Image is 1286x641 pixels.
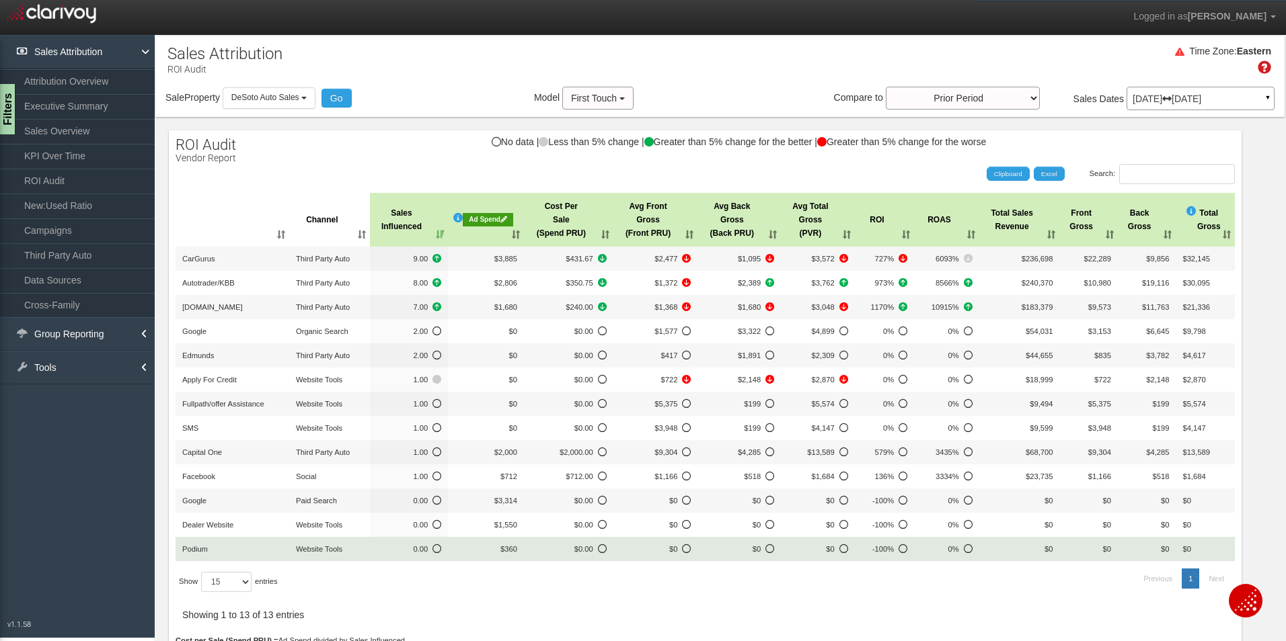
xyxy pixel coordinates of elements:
span: Website Tools [296,545,342,553]
span: DeSoto Auto Sales [231,93,299,102]
span: No Data to compare [531,445,607,459]
span: $3,885 [494,255,517,263]
span: $2,000 [494,448,517,456]
span: [DOMAIN_NAME] [182,303,243,311]
th: ROAS: activate to sort column ascending [914,193,979,247]
span: $3,153 [1088,327,1111,335]
a: Excel [1034,167,1065,181]
span: Podium [182,545,208,553]
span: $19,116 [1142,279,1169,287]
span: $0 [508,400,517,408]
span: $23,735 [1026,472,1053,480]
span: $518 [1153,472,1170,480]
span: No Data to compare% [862,494,908,507]
span: No Data to compare [620,470,691,483]
span: No Data to compare [620,349,691,362]
span: -1256 [620,300,691,314]
span: +2855% [921,276,973,290]
span: Website Tools [296,400,342,408]
span: $9,494 [1030,400,1053,408]
span: $4,147 [1182,424,1205,432]
span: +388% [862,276,908,290]
span: Website Tools [296,424,342,432]
span: $54,031 [1026,327,1053,335]
span: No Data to compare [704,397,774,411]
span: $9,573 [1088,303,1111,311]
span: $1,166 [1088,472,1111,480]
th: Avg TotalGross (PVR): activate to sort column ascending [781,193,855,247]
span: $10,980 [1084,279,1110,287]
span: Dates [1100,93,1125,104]
span: Third Party Auto [296,303,350,311]
span: $0 [508,327,517,335]
th: Cost Per Sale (Spend PRU): activate to sort column ascending [524,193,613,247]
span: No Data to compare [788,470,848,483]
span: No Data to compare [377,445,442,459]
span: No Data to compare [620,542,691,556]
span: No Data to compare [531,373,607,386]
span: No Data to compare [377,518,442,531]
span: $0 [1161,545,1169,553]
span: $712 [500,472,517,480]
span: No Data to compare% [862,542,908,556]
span: $183,379 [1022,303,1053,311]
span: No Data to compare [377,349,442,362]
span: No Data to compare% [862,397,908,411]
span: +355% [862,300,908,314]
span: No Data to compare [531,494,607,507]
span: No Data to compare [531,518,607,531]
span: ROI Audit [176,136,236,153]
label: Show entries [179,572,278,592]
span: No Data to compare [704,470,774,483]
span: -50.11 [531,276,607,290]
span: $2,148 [1146,376,1169,384]
span: No Data to compare% [862,349,908,362]
span: Facebook [182,472,215,480]
span: No Data to compare [620,494,691,507]
span: $9,798 [1182,327,1205,335]
span: No Data to compare [377,542,442,556]
span: CarGurus [182,255,215,263]
span: No Data to compare% [921,349,973,362]
span: No Data to compare% [921,494,973,507]
span: -72% [921,252,973,265]
a: 1 [1182,568,1199,589]
span: First Touch [571,93,617,103]
span: SMS [182,424,198,432]
span: $0 [1161,521,1169,529]
span: No Data to compare [620,325,691,338]
span: $1,684 [1182,472,1205,480]
span: No Data to compare [531,397,607,411]
span: Sale [165,92,184,103]
span: Edmunds [182,351,214,359]
span: $3,782 [1146,351,1169,359]
span: No Data to compare [377,470,442,483]
th: : activate to sort column ascending [176,193,289,247]
span: [PERSON_NAME] [1188,11,1266,22]
span: Clipboard [994,170,1022,177]
p: Vendor Report [176,153,236,163]
th: BackGross: activate to sort column ascending [1118,193,1176,247]
div: Time Zone: [1184,45,1236,58]
span: No Data to compare% [921,470,973,483]
span: No Data to compare [377,397,442,411]
span: No Data to compare [531,349,607,362]
span: No Data to compare [704,518,774,531]
span: No Data to compare [788,494,848,507]
span: $68,700 [1026,448,1053,456]
a: Logged in as[PERSON_NAME] [1123,1,1286,33]
span: Sales [1073,93,1097,104]
span: $4,285 [1146,448,1169,456]
span: $0 [1102,497,1110,505]
span: Autotrader/KBB [182,279,235,287]
span: No Data to compare [620,518,691,531]
span: $3,314 [494,497,517,505]
span: No Data to compare% [921,421,973,435]
span: $22,289 [1084,255,1110,263]
span: No Data to compare [704,325,774,338]
span: Website Tools [296,521,342,529]
span: Excel [1041,170,1057,177]
span: No Data to compare% [921,373,973,386]
span: Google [182,327,206,335]
span: No Data to compare [704,421,774,435]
